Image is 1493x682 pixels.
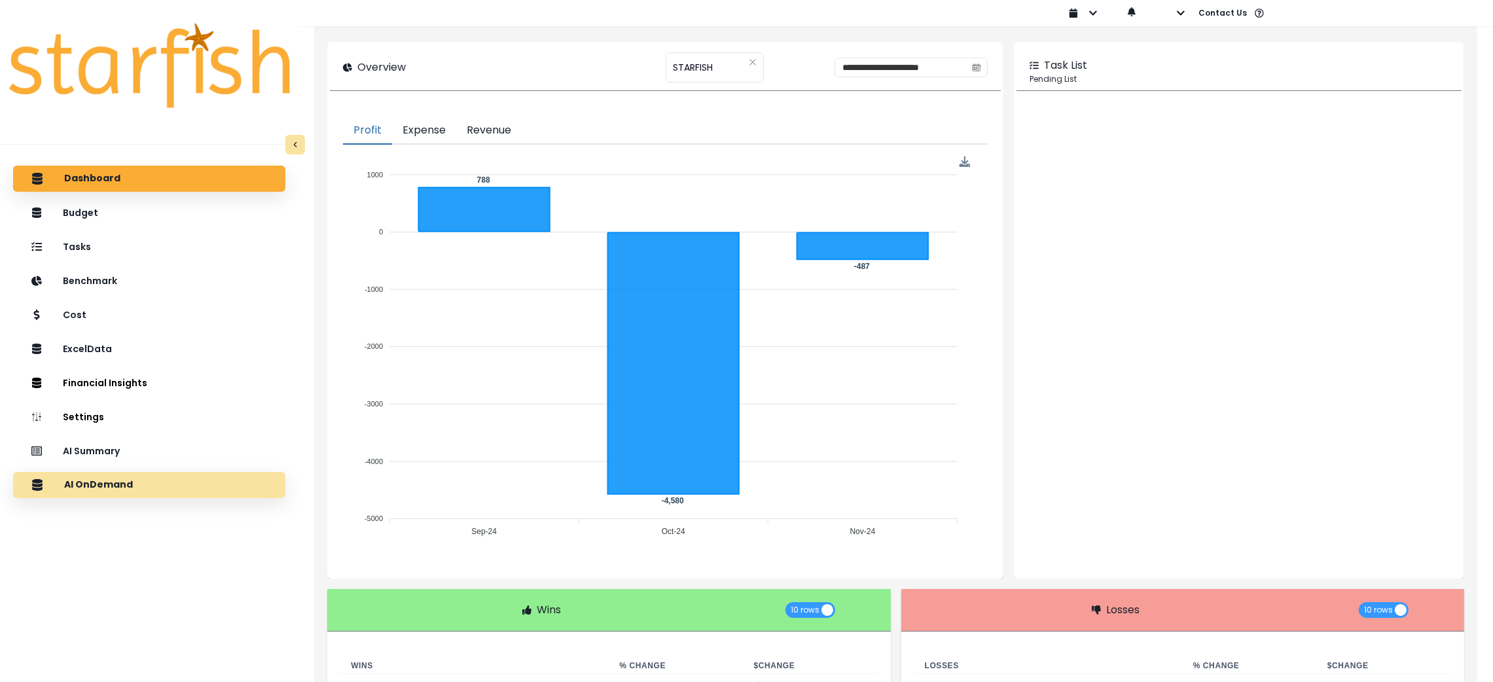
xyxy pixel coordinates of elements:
tspan: -3000 [365,400,383,408]
tspan: -1000 [365,285,383,293]
button: Revenue [456,117,522,145]
span: 10 rows [791,602,819,618]
p: Task List [1044,58,1087,73]
th: % Change [609,658,743,674]
p: AI Summary [63,446,120,457]
tspan: Sep-24 [472,528,497,537]
p: Tasks [63,242,91,253]
p: Cost [63,310,86,321]
p: Budget [63,207,98,219]
button: Profit [343,117,392,145]
th: $ Change [1317,658,1451,674]
svg: close [749,58,757,66]
tspan: Oct-24 [662,528,685,537]
p: Benchmark [63,276,117,287]
th: Losses [914,658,1183,674]
p: Overview [357,60,406,75]
svg: calendar [972,63,981,72]
button: AI Summary [13,438,285,464]
span: STARFISH [673,54,713,81]
p: Dashboard [64,173,120,185]
img: Download Profit [960,156,971,168]
tspan: -2000 [365,342,383,350]
th: $ Change [744,658,878,674]
button: Budget [13,200,285,226]
button: Clear [749,56,757,69]
tspan: -5000 [365,514,383,522]
button: Dashboard [13,166,285,192]
button: Financial Insights [13,370,285,396]
p: Wins [537,602,561,618]
p: ExcelData [63,344,112,355]
button: Settings [13,404,285,430]
button: Expense [392,117,456,145]
div: Menu [960,156,971,168]
th: Wins [340,658,609,674]
p: AI OnDemand [64,479,133,491]
tspan: -4000 [365,458,383,465]
th: % Change [1183,658,1317,674]
button: Tasks [13,234,285,260]
button: Cost [13,302,285,328]
button: AI OnDemand [13,472,285,498]
button: ExcelData [13,336,285,362]
button: Benchmark [13,268,285,294]
tspan: Nov-24 [850,528,876,537]
span: 10 rows [1364,602,1393,618]
tspan: 0 [379,228,383,236]
tspan: 1000 [367,171,383,179]
p: Losses [1106,602,1140,618]
p: Pending List [1030,73,1448,85]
